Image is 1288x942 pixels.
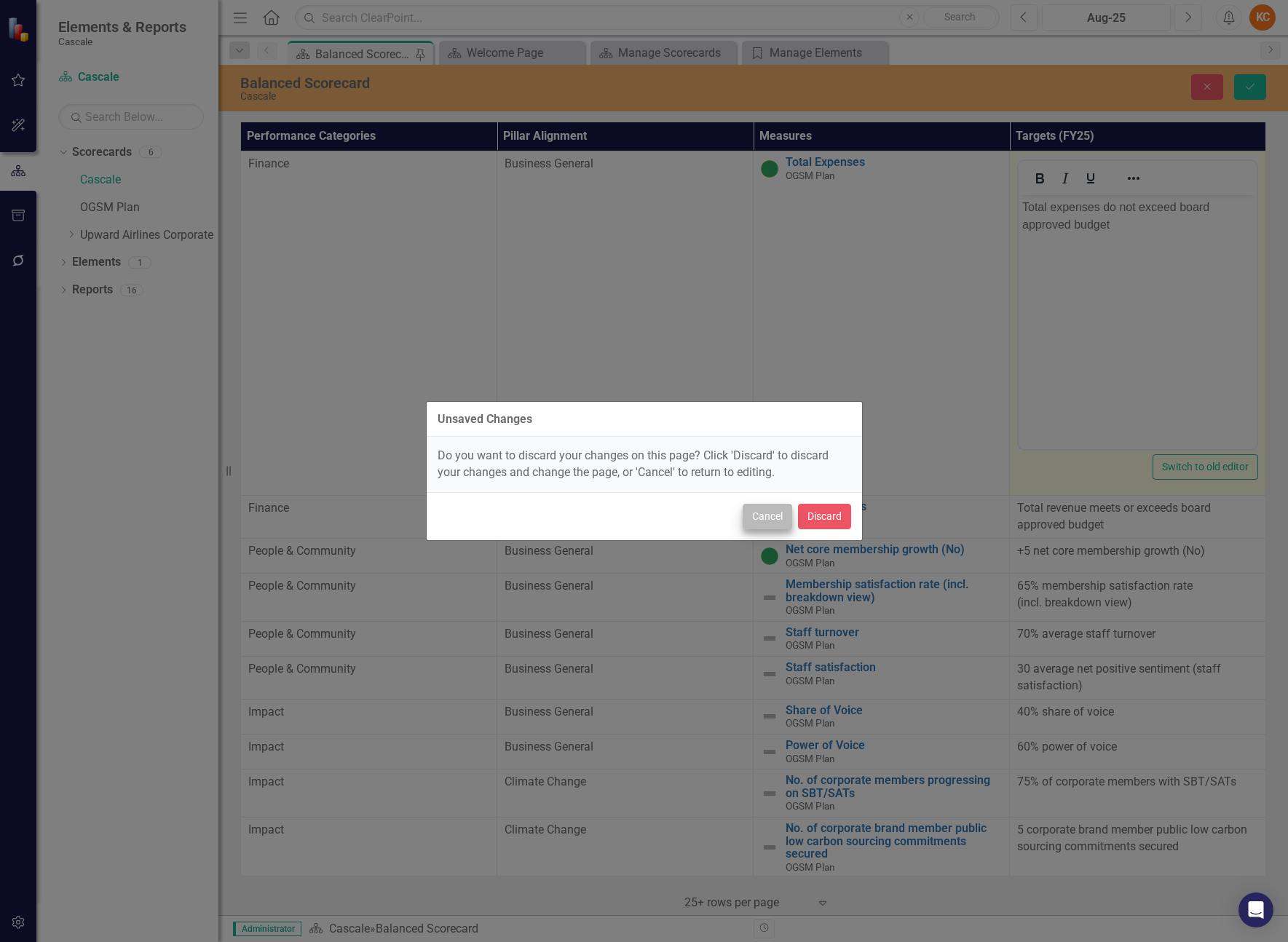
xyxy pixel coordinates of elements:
div: Open Intercom Messenger [1238,892,1273,927]
button: Discard [798,504,851,529]
div: Unsaved Changes [438,413,532,426]
button: Cancel [743,504,792,529]
div: Do you want to discard your changes on this page? Click 'Discard' to discard your changes and cha... [427,437,862,492]
p: Total expenses do not exceed board approved budget [4,4,234,39]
